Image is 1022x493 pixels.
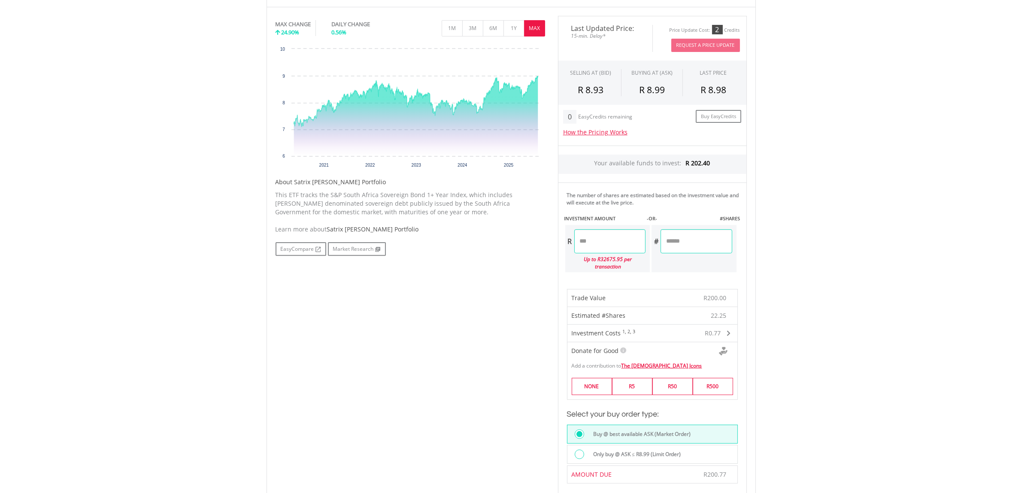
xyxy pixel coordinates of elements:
[686,159,710,167] span: R 202.40
[652,229,661,253] div: #
[458,163,467,167] text: 2024
[328,242,386,256] a: Market Research
[720,215,740,222] label: #SHARES
[705,329,721,337] span: R0.77
[578,84,603,96] span: R 8.93
[331,20,399,28] div: DAILY CHANGE
[319,163,329,167] text: 2021
[276,191,545,216] p: This ETF tracks the S&P South Africa Sovereign Bond 1+ Year Index, which includes [PERSON_NAME] d...
[276,242,326,256] a: EasyCompare
[563,128,628,136] a: How the Pricing Works
[564,215,616,222] label: INVESTMENT AMOUNT
[567,358,737,369] div: Add a contribution to
[282,74,285,79] text: 9
[503,20,525,37] button: 1Y
[483,20,504,37] button: 6M
[282,154,285,158] text: 6
[696,110,741,123] a: Buy EasyCredits
[647,215,657,222] label: -OR-
[623,329,636,335] sup: 1, 2, 3
[588,429,691,439] label: Buy @ best available ASK (Market Order)
[670,27,710,33] div: Price Update Cost:
[622,362,702,369] a: The [DEMOGRAPHIC_DATA] Icons
[578,114,632,121] div: EasyCredits remaining
[570,69,611,76] div: SELLING AT (BID)
[693,378,733,395] label: R500
[700,69,727,76] div: LAST PRICE
[572,378,612,395] label: NONE
[588,450,681,459] label: Only buy @ ASK ≤ R8.99 (Limit Order)
[572,311,626,320] span: Estimated #Shares
[282,28,300,36] span: 24.90%
[565,25,646,32] span: Last Updated Price:
[712,25,723,34] div: 2
[327,225,419,233] span: Satrix [PERSON_NAME] Portfolio
[282,100,285,105] text: 8
[565,32,646,40] span: 15-min. Delay*
[558,155,746,174] div: Your available funds to invest:
[565,253,646,272] div: Up to R32675.95 per transaction
[276,20,311,28] div: MAX CHANGE
[565,229,574,253] div: R
[276,45,545,173] div: Chart. Highcharts interactive chart.
[567,408,738,420] h3: Select your buy order type:
[282,127,285,132] text: 7
[567,192,743,206] div: The number of shares are estimated based on the investment value and will execute at the live price.
[462,20,483,37] button: 3M
[572,329,621,337] span: Investment Costs
[442,20,463,37] button: 1M
[572,470,612,478] span: AMOUNT DUE
[524,20,545,37] button: MAX
[725,27,740,33] div: Credits
[671,39,740,52] button: Request A Price Update
[276,225,545,234] div: Learn more about
[331,28,346,36] span: 0.56%
[365,163,375,167] text: 2022
[276,178,545,186] h5: About Satrix [PERSON_NAME] Portfolio
[503,163,513,167] text: 2025
[572,294,606,302] span: Trade Value
[276,45,545,173] svg: Interactive chart
[701,84,726,96] span: R 8.98
[631,69,673,76] span: BUYING AT (ASK)
[652,378,693,395] label: R50
[719,347,728,356] img: Donte For Good
[280,47,285,52] text: 10
[704,470,726,478] span: R200.77
[563,110,576,124] div: 0
[704,294,726,302] span: R200.00
[612,378,652,395] label: R5
[572,347,619,355] span: Donate for Good
[411,163,421,167] text: 2023
[711,311,726,320] span: 22.25
[639,84,665,96] span: R 8.99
